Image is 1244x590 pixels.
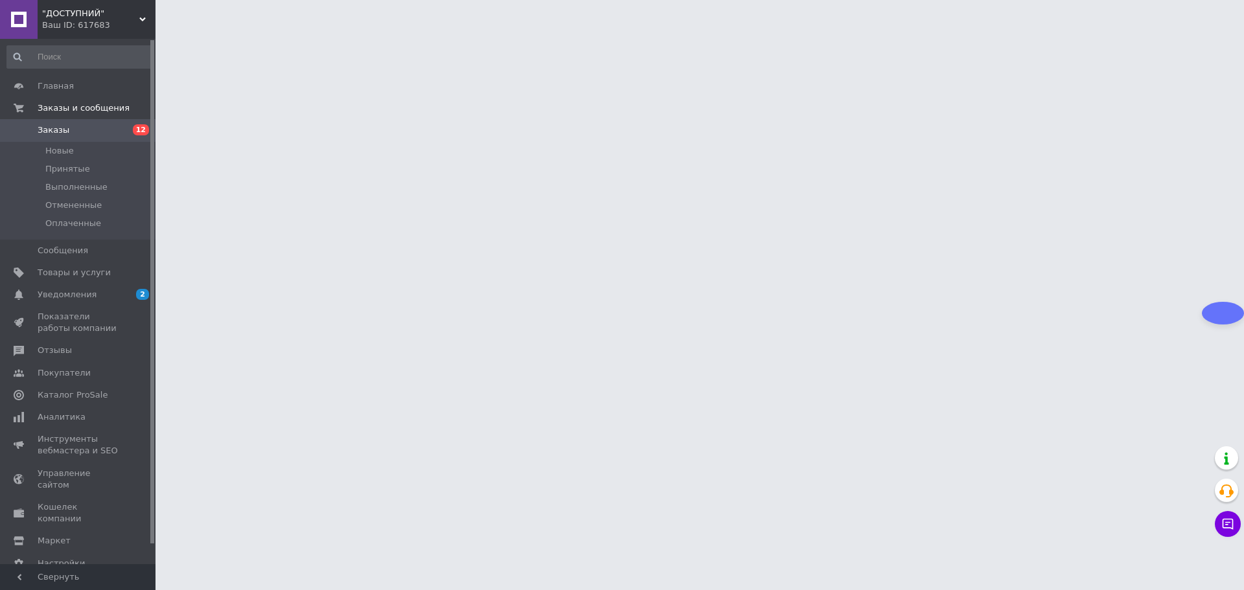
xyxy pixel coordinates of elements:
span: Выполненные [45,181,108,193]
input: Поиск [6,45,153,69]
span: Аналитика [38,411,86,423]
span: Покупатели [38,367,91,379]
div: Ваш ID: 617683 [42,19,155,31]
span: 12 [133,124,149,135]
span: Показатели работы компании [38,311,120,334]
button: Чат с покупателем [1215,511,1241,537]
span: Инструменты вебмастера и SEO [38,433,120,457]
span: Новые [45,145,74,157]
span: Управление сайтом [38,468,120,491]
span: Оплаченные [45,218,101,229]
span: Каталог ProSale [38,389,108,401]
span: Заказы и сообщения [38,102,130,114]
span: "ДОСТУПНИЙ" [42,8,139,19]
span: Главная [38,80,74,92]
span: Кошелек компании [38,501,120,525]
span: Маркет [38,535,71,547]
span: Принятые [45,163,90,175]
span: 2 [136,289,149,300]
span: Отзывы [38,345,72,356]
span: Уведомления [38,289,97,301]
span: Товары и услуги [38,267,111,278]
span: Заказы [38,124,69,136]
span: Сообщения [38,245,88,256]
span: Отмененные [45,199,102,211]
span: Настройки [38,558,85,569]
